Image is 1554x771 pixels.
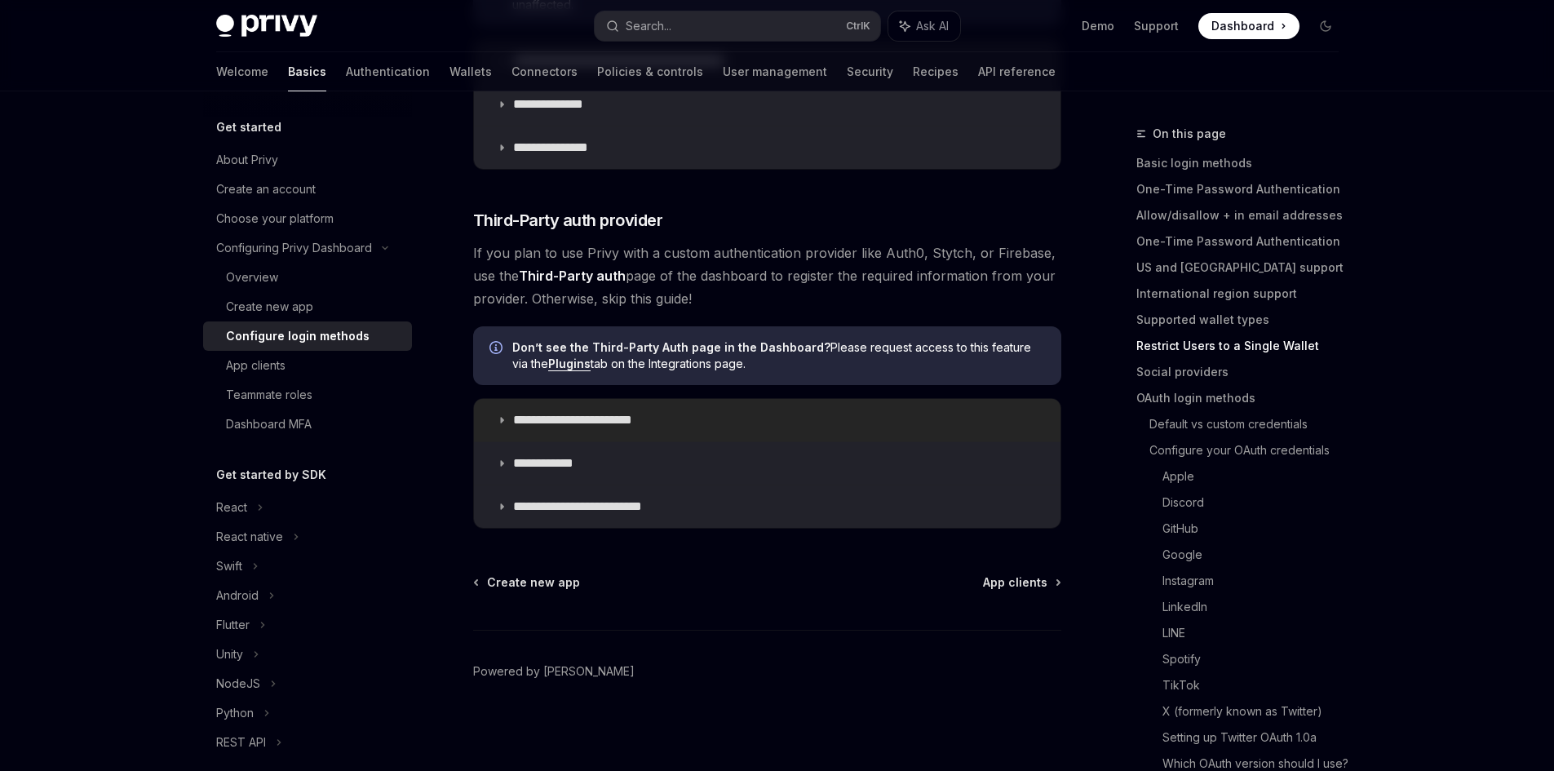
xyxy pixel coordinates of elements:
[216,209,334,228] div: Choose your platform
[1134,18,1179,34] a: Support
[473,663,635,680] a: Powered by [PERSON_NAME]
[216,117,281,137] h5: Get started
[983,574,1060,591] a: App clients
[723,52,827,91] a: User management
[216,615,250,635] div: Flutter
[487,574,580,591] span: Create new app
[548,357,591,371] a: Plugins
[1136,150,1352,176] a: Basic login methods
[216,586,259,605] div: Android
[203,263,412,292] a: Overview
[888,11,960,41] button: Ask AI
[216,179,316,199] div: Create an account
[1153,124,1226,144] span: On this page
[978,52,1056,91] a: API reference
[216,52,268,91] a: Welcome
[1162,620,1352,646] a: LINE
[512,339,1045,372] span: Please request access to this feature via the tab on the Integrations page.
[1162,490,1352,516] a: Discord
[203,321,412,351] a: Configure login methods
[226,385,312,405] div: Teammate roles
[1162,646,1352,672] a: Spotify
[1162,568,1352,594] a: Instagram
[203,410,412,439] a: Dashboard MFA
[1136,359,1352,385] a: Social providers
[489,341,506,357] svg: Info
[449,52,492,91] a: Wallets
[1136,202,1352,228] a: Allow/disallow + in email addresses
[1162,594,1352,620] a: LinkedIn
[473,241,1061,310] span: If you plan to use Privy with a custom authentication provider like Auth0, Stytch, or Firebase, u...
[847,52,893,91] a: Security
[216,674,260,693] div: NodeJS
[1198,13,1299,39] a: Dashboard
[226,414,312,434] div: Dashboard MFA
[1136,307,1352,333] a: Supported wallet types
[916,18,949,34] span: Ask AI
[1136,228,1352,255] a: One-Time Password Authentication
[216,465,326,485] h5: Get started by SDK
[216,150,278,170] div: About Privy
[203,292,412,321] a: Create new app
[626,16,671,36] div: Search...
[216,733,266,752] div: REST API
[846,20,870,33] span: Ctrl K
[216,15,317,38] img: dark logo
[1162,463,1352,490] a: Apple
[1136,176,1352,202] a: One-Time Password Authentication
[511,52,578,91] a: Connectors
[913,52,959,91] a: Recipes
[203,351,412,380] a: App clients
[1162,516,1352,542] a: GitHub
[512,340,830,354] strong: Don’t see the Third-Party Auth page in the Dashboard?
[1136,385,1352,411] a: OAuth login methods
[475,574,580,591] a: Create new app
[216,556,242,576] div: Swift
[1149,411,1352,437] a: Default vs custom credentials
[1313,13,1339,39] button: Toggle dark mode
[216,703,254,723] div: Python
[226,326,370,346] div: Configure login methods
[1136,255,1352,281] a: US and [GEOGRAPHIC_DATA] support
[1136,333,1352,359] a: Restrict Users to a Single Wallet
[597,52,703,91] a: Policies & controls
[1149,437,1352,463] a: Configure your OAuth credentials
[203,380,412,410] a: Teammate roles
[288,52,326,91] a: Basics
[203,145,412,175] a: About Privy
[226,268,278,287] div: Overview
[595,11,880,41] button: Search...CtrlK
[203,204,412,233] a: Choose your platform
[1136,281,1352,307] a: International region support
[1162,724,1352,751] a: Setting up Twitter OAuth 1.0a
[473,209,663,232] span: Third-Party auth provider
[1211,18,1274,34] span: Dashboard
[203,175,412,204] a: Create an account
[216,645,243,664] div: Unity
[1082,18,1114,34] a: Demo
[346,52,430,91] a: Authentication
[226,297,313,317] div: Create new app
[1162,698,1352,724] a: X (formerly known as Twitter)
[216,238,372,258] div: Configuring Privy Dashboard
[226,356,286,375] div: App clients
[216,527,283,547] div: React native
[1162,542,1352,568] a: Google
[1162,672,1352,698] a: TikTok
[983,574,1047,591] span: App clients
[216,498,247,517] div: React
[519,268,626,284] strong: Third-Party auth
